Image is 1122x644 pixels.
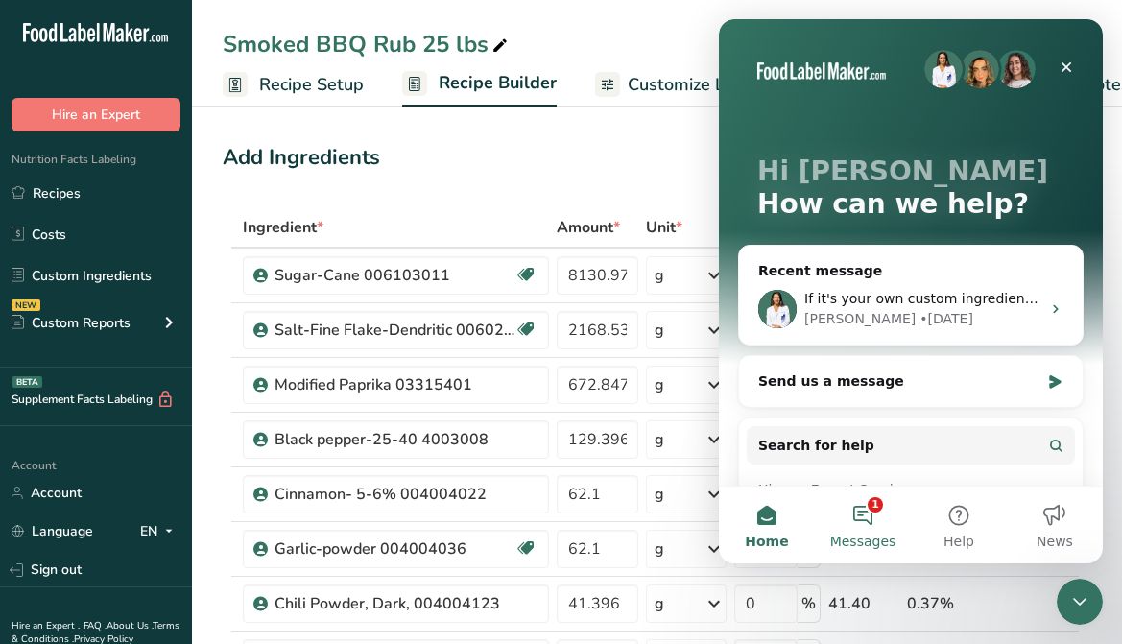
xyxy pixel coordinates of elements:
button: Messages [96,467,192,544]
a: Recipe Setup [223,63,364,107]
iframe: Intercom live chat [1057,579,1103,625]
div: EN [140,520,180,543]
a: Customize Label [595,63,760,107]
button: News [288,467,384,544]
div: Garlic-powder 004004036 [275,537,514,561]
div: Chili Powder, Dark, 004004123 [275,592,514,615]
span: Search for help [39,417,155,437]
span: Customize Label [628,72,760,98]
span: Home [26,515,69,529]
div: NEW [12,299,40,311]
div: Modified Paprika 03315401 [275,373,514,396]
span: Recipe Builder [439,70,557,96]
div: g [655,592,664,615]
div: g [655,483,664,506]
div: g [655,373,664,396]
div: Send us a message [19,336,365,389]
div: Black pepper-25-40 4003008 [275,428,514,451]
a: About Us . [107,619,153,632]
a: Hire an Expert . [12,619,80,632]
div: Custom Reports [12,313,131,333]
div: Close [330,31,365,65]
div: Smoked BBQ Rub 25 lbs [223,27,512,61]
div: g [655,537,664,561]
div: Hire an Expert Services [28,453,356,489]
a: Language [12,514,93,548]
div: Hire an Expert Services [39,461,322,481]
button: Hire an Expert [12,98,180,131]
div: Salt-Fine Flake-Dendritic 006024064 [275,319,514,342]
div: Add Ingredients [223,142,380,174]
button: Search for help [28,407,356,445]
div: g [655,319,664,342]
button: Help [192,467,288,544]
span: Ingredient [243,216,323,239]
iframe: Intercom live chat [719,19,1103,563]
div: 41.40 [828,592,899,615]
a: FAQ . [84,619,107,632]
a: Recipe Builder [402,61,557,107]
div: Cinnamon- 5-6% 004004022 [275,483,514,506]
span: Messages [111,515,178,529]
div: Sugar-Cane 006103011 [275,264,514,287]
div: 0.37% [907,592,989,615]
div: g [655,428,664,451]
span: Unit [646,216,682,239]
span: Amount [557,216,620,239]
span: Help [225,515,255,529]
div: Send us a message [39,352,321,372]
div: • [DATE] [201,290,254,310]
div: g [655,264,664,287]
div: BETA [12,376,42,388]
span: Recipe Setup [259,72,364,98]
span: News [318,515,354,529]
div: [PERSON_NAME] [85,290,197,310]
